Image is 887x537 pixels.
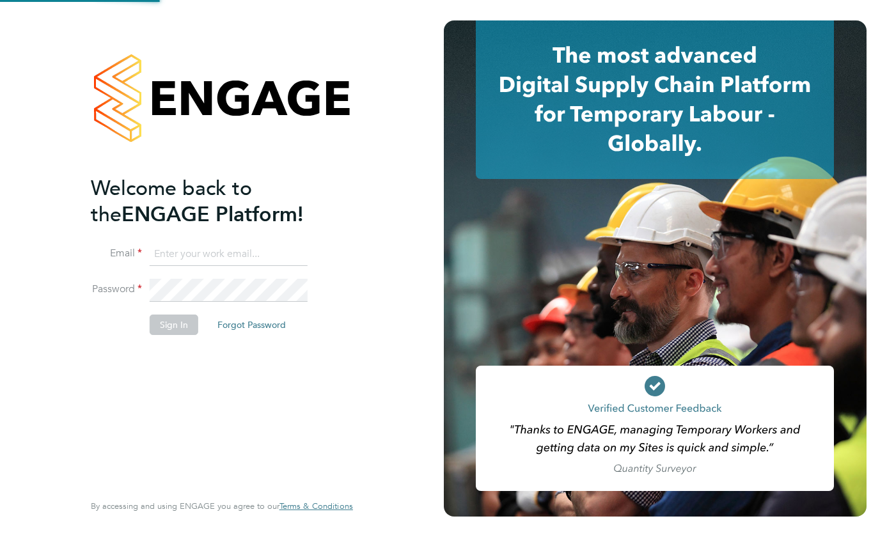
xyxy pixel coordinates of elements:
span: Welcome back to the [91,176,252,227]
input: Enter your work email... [150,243,308,266]
span: By accessing and using ENGAGE you agree to our [91,501,353,511]
span: Terms & Conditions [279,501,353,511]
a: Terms & Conditions [279,501,353,511]
button: Forgot Password [207,315,296,335]
h2: ENGAGE Platform! [91,175,340,228]
label: Email [91,247,142,260]
label: Password [91,283,142,296]
button: Sign In [150,315,198,335]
